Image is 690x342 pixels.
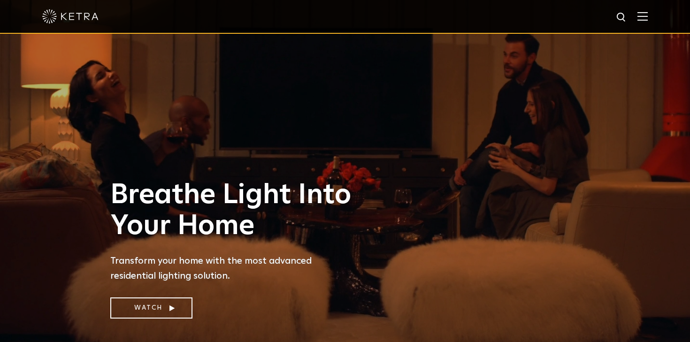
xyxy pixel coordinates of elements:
img: Hamburger%20Nav.svg [637,12,648,21]
h1: Breathe Light Into Your Home [110,180,359,242]
p: Transform your home with the most advanced residential lighting solution. [110,253,359,283]
img: ketra-logo-2019-white [42,9,99,23]
a: Watch [110,297,192,319]
img: search icon [616,12,628,23]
